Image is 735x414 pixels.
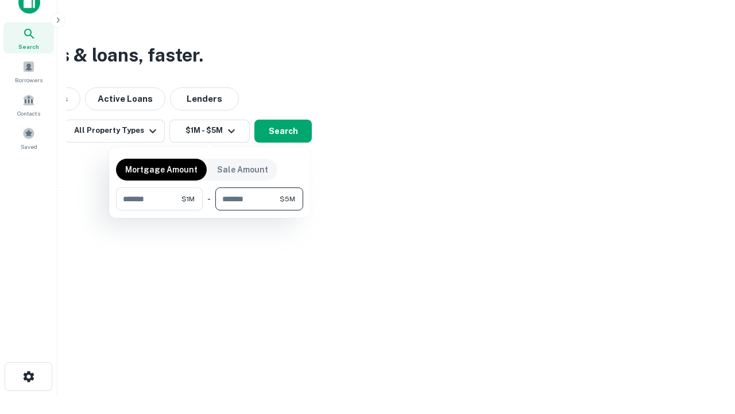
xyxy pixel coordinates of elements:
[217,163,268,176] p: Sale Amount
[181,194,195,204] span: $1M
[207,187,211,210] div: -
[125,163,198,176] p: Mortgage Amount
[280,194,295,204] span: $5M
[678,322,735,377] iframe: Chat Widget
